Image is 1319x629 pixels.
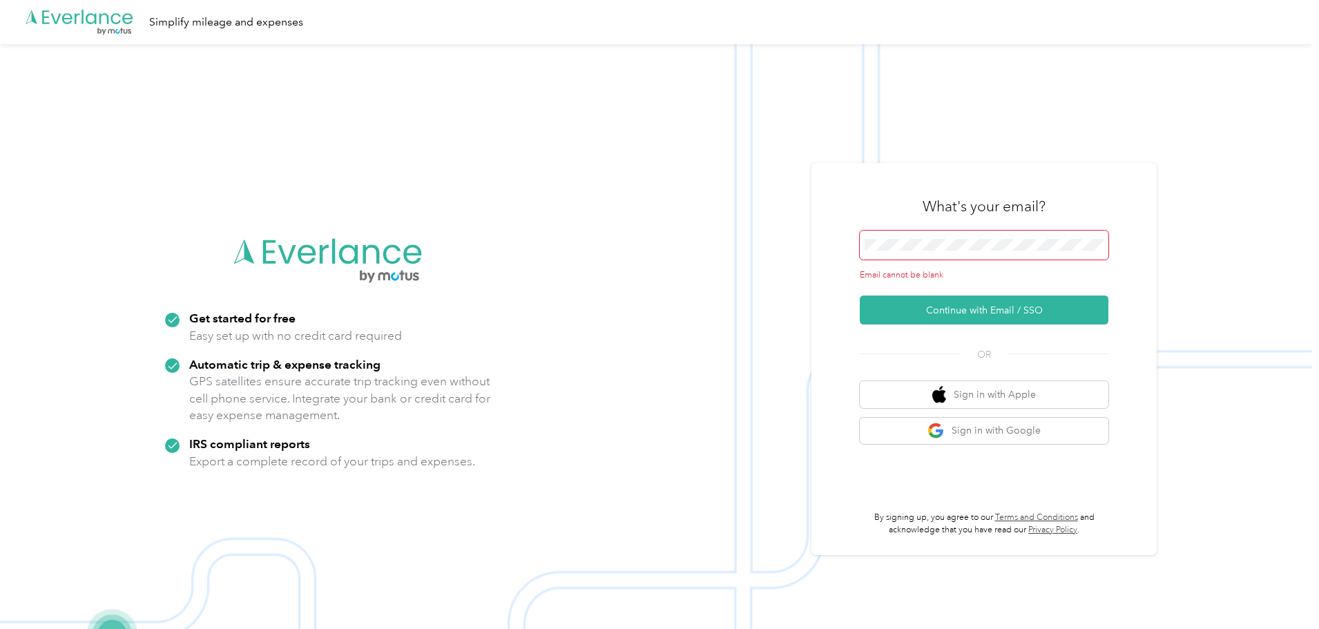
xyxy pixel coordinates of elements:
[860,296,1108,325] button: Continue with Email / SSO
[189,373,491,424] p: GPS satellites ensure accurate trip tracking even without cell phone service. Integrate your bank...
[927,423,945,440] img: google logo
[960,347,1008,362] span: OR
[923,197,1046,216] h3: What's your email?
[189,436,310,451] strong: IRS compliant reports
[995,512,1078,523] a: Terms and Conditions
[189,311,296,325] strong: Get started for free
[189,357,381,371] strong: Automatic trip & expense tracking
[860,269,1108,282] div: Email cannot be blank
[860,512,1108,536] p: By signing up, you agree to our and acknowledge that you have read our .
[860,381,1108,408] button: apple logoSign in with Apple
[1028,525,1077,535] a: Privacy Policy
[860,418,1108,445] button: google logoSign in with Google
[932,386,946,403] img: apple logo
[149,14,303,31] div: Simplify mileage and expenses
[189,327,402,345] p: Easy set up with no credit card required
[189,453,475,470] p: Export a complete record of your trips and expenses.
